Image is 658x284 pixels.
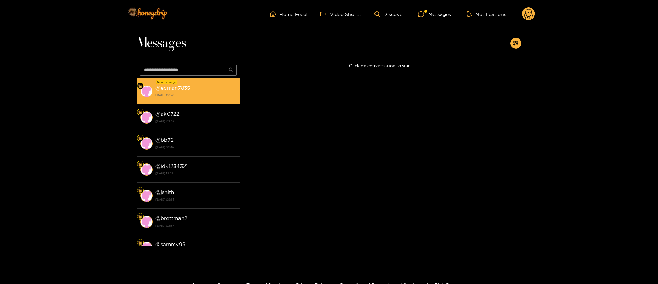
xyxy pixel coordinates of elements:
[140,190,153,202] img: conversation
[155,92,236,98] strong: [DATE] 00:43
[155,170,236,177] strong: [DATE] 15:55
[155,196,236,203] strong: [DATE] 05:54
[155,223,236,229] strong: [DATE] 02:37
[240,62,521,70] p: Click on conversation to start
[513,41,518,46] span: appstore-add
[137,35,186,52] span: Messages
[320,11,361,17] a: Video Shorts
[138,162,142,167] img: Fan Level
[229,67,234,73] span: search
[138,189,142,193] img: Fan Level
[270,11,307,17] a: Home Feed
[155,241,186,247] strong: @ sammy99
[140,111,153,124] img: conversation
[510,38,521,49] button: appstore-add
[374,11,404,17] a: Discover
[140,85,153,98] img: conversation
[320,11,330,17] span: video-camera
[155,111,180,117] strong: @ ak0722
[138,241,142,245] img: Fan Level
[155,215,187,221] strong: @ brettman2
[465,11,508,18] button: Notifications
[155,85,190,91] strong: @ ecman7835
[140,242,153,254] img: conversation
[138,84,142,88] img: Fan Level
[155,189,174,195] strong: @ jsnith
[138,215,142,219] img: Fan Level
[140,137,153,150] img: conversation
[155,118,236,124] strong: [DATE] 03:59
[155,137,174,143] strong: @ bb72
[140,163,153,176] img: conversation
[140,216,153,228] img: conversation
[226,65,237,76] button: search
[418,10,451,18] div: Messages
[155,144,236,150] strong: [DATE] 23:49
[138,110,142,114] img: Fan Level
[138,136,142,140] img: Fan Level
[156,80,177,84] div: New message
[155,163,188,169] strong: @ idk1234321
[270,11,279,17] span: home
